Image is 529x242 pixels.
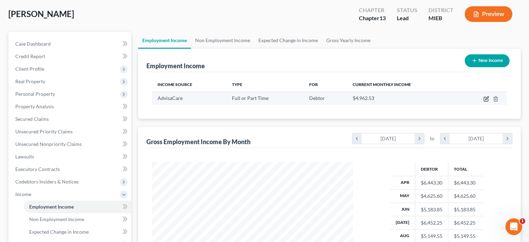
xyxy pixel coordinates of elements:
th: [DATE] [390,216,415,229]
button: Preview [465,6,512,22]
i: chevron_right [415,133,424,144]
a: Expected Change in Income [254,32,322,49]
span: Lawsuits [15,154,34,159]
a: Executory Contracts [10,163,131,175]
a: Property Analysis [10,100,131,113]
span: to [430,135,434,142]
span: Personal Property [15,91,55,97]
i: chevron_right [503,133,512,144]
span: Income [15,191,31,197]
a: Case Dashboard [10,38,131,50]
span: Non Employment Income [29,216,84,222]
span: Codebtors Insiders & Notices [15,179,79,185]
span: Employment Income [29,204,74,210]
span: Unsecured Priority Claims [15,128,73,134]
th: May [390,189,415,203]
span: Type [232,82,242,87]
div: MIEB [428,14,454,22]
a: Unsecured Priority Claims [10,125,131,138]
span: Full or Part Time [232,95,268,101]
div: Status [397,6,417,14]
div: [DATE] [362,133,415,144]
th: Debtor [415,162,448,176]
span: Income Source [158,82,192,87]
div: $6,452.25 [421,219,442,226]
span: Secured Claims [15,116,49,122]
a: Secured Claims [10,113,131,125]
a: Lawsuits [10,150,131,163]
span: [PERSON_NAME] [8,9,74,19]
div: Chapter [359,6,386,14]
span: Client Profile [15,66,44,72]
span: Case Dashboard [15,41,51,47]
div: $6,443.30 [421,179,442,186]
a: Employment Income [24,201,131,213]
div: Employment Income [146,62,205,70]
th: Total [448,162,483,176]
td: $6,452.25 [448,216,483,229]
span: Credit Report [15,53,45,59]
span: Unsecured Nonpriority Claims [15,141,82,147]
td: $5,183.85 [448,203,483,216]
a: Unsecured Nonpriority Claims [10,138,131,150]
iframe: Intercom live chat [505,218,522,235]
span: 1 [520,218,525,224]
div: Chapter [359,14,386,22]
a: Non Employment Income [24,213,131,226]
div: $5,149.55 [421,233,442,240]
div: Lead [397,14,417,22]
i: chevron_left [352,133,362,144]
span: 13 [379,15,386,21]
td: $6,443.30 [448,176,483,189]
a: Employment Income [138,32,191,49]
div: [DATE] [450,133,503,144]
div: $5,183.85 [421,206,442,213]
div: Gross Employment Income By Month [146,138,250,146]
span: $4,962.53 [353,95,374,101]
span: Executory Contracts [15,166,60,172]
a: Expected Change in Income [24,226,131,238]
a: Credit Report [10,50,131,63]
span: Property Analysis [15,103,54,109]
a: Gross Yearly Income [322,32,375,49]
span: Expected Change in Income [29,229,89,235]
a: Non Employment Income [191,32,254,49]
span: For [309,82,318,87]
th: Apr [390,176,415,189]
th: Jun [390,203,415,216]
span: Real Property [15,78,45,84]
span: AdvisaCare [158,95,183,101]
div: District [428,6,454,14]
div: $4,625.60 [421,193,442,200]
button: New Income [465,54,510,67]
td: $4,625.60 [448,189,483,203]
i: chevron_left [440,133,450,144]
span: Current Monthly Income [353,82,411,87]
span: Debtor [309,95,325,101]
